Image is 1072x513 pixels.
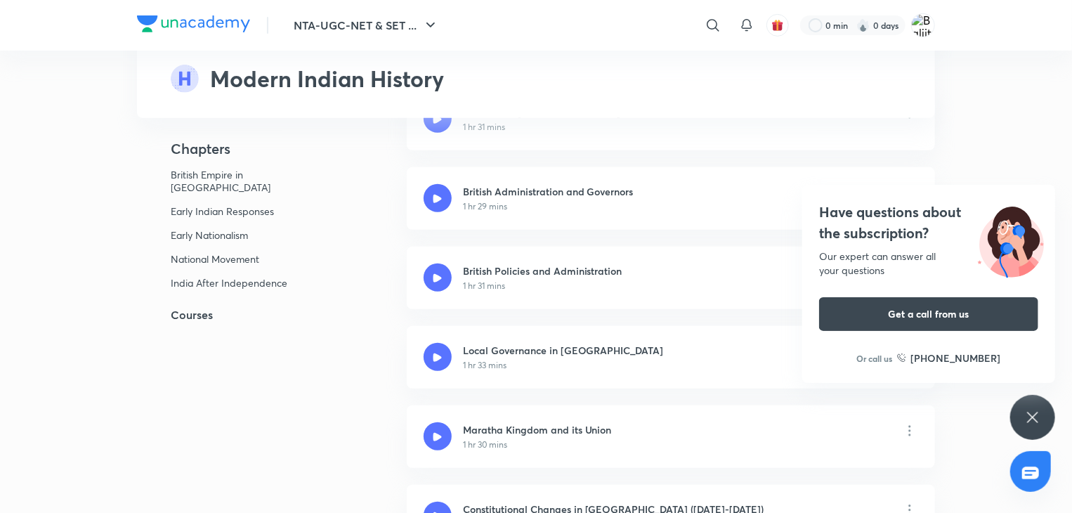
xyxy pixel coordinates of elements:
[463,121,505,134] p: 1 hr 31 mins
[463,359,506,372] p: 1 hr 33 mins
[819,202,1038,244] h4: Have questions about the subscription?
[137,15,250,36] a: Company Logo
[285,11,447,39] button: NTA-UGC-NET & SET ...
[463,439,507,451] p: 1 hr 30 mins
[766,14,789,37] button: avatar
[171,169,308,194] p: British Empire in [GEOGRAPHIC_DATA]
[463,264,622,278] h6: British Policies and Administration
[897,351,1001,365] a: [PHONE_NUMBER]
[463,280,505,292] p: 1 hr 31 mins
[856,18,870,32] img: streak
[137,306,362,323] h5: Courses
[771,19,784,32] img: avatar
[137,141,362,157] h4: Chapters
[171,277,308,290] p: India After Independence
[171,229,308,242] p: Early Nationalism
[171,253,308,266] p: National Movement
[967,202,1055,278] img: ttu_illustration_new.svg
[210,62,444,96] h2: Modern Indian History
[819,297,1038,331] button: Get a call from us
[171,205,308,218] p: Early Indian Responses
[819,249,1038,278] div: Our expert can answer all your questions
[463,200,507,213] p: 1 hr 29 mins
[137,15,250,32] img: Company Logo
[911,13,935,37] img: Baljit kaur Kaur
[911,351,1001,365] h6: [PHONE_NUMBER]
[463,422,612,437] h6: Maratha Kingdom and its Union
[857,352,893,365] p: Or call us
[463,343,664,358] h6: Local Governance in [GEOGRAPHIC_DATA]
[171,65,199,93] img: syllabus-subject-icon
[463,184,634,199] h6: British Administration and Governors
